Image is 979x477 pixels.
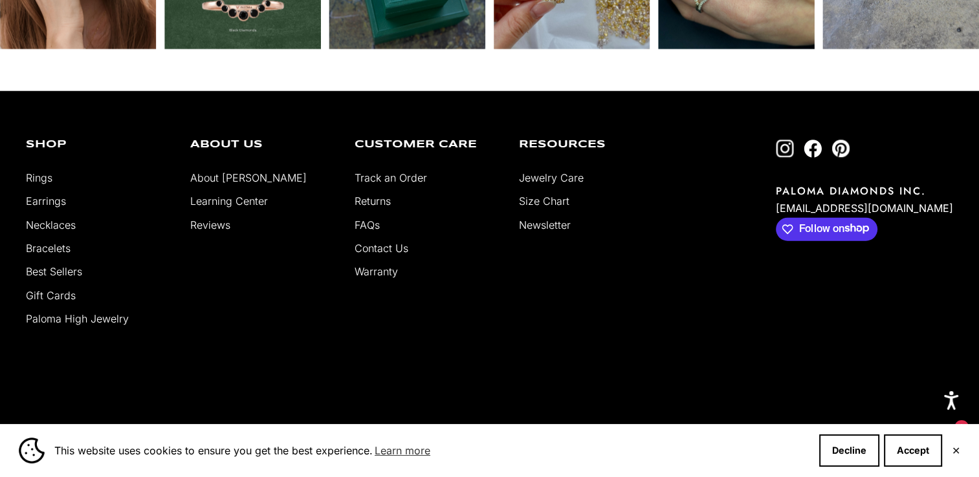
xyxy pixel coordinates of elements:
a: Best Sellers [26,265,82,278]
p: About Us [190,140,335,150]
p: Customer Care [355,140,500,150]
p: Shop [26,140,171,150]
a: Rings [26,171,52,184]
a: Warranty [355,265,398,278]
button: Accept [884,434,942,467]
a: Necklaces [26,218,76,231]
a: Paloma High Jewelry [26,312,129,325]
a: Newsletter [519,218,571,231]
p: [EMAIL_ADDRESS][DOMAIN_NAME] [776,198,953,218]
a: About [PERSON_NAME] [190,171,307,184]
a: Size Chart [519,195,569,207]
a: Gift Cards [26,289,76,302]
a: Follow on Pinterest [831,140,850,158]
a: FAQs [355,218,380,231]
img: Cookie banner [19,438,45,463]
a: Jewelry Care [519,171,584,184]
a: Track an Order [355,171,427,184]
button: Close [952,447,960,454]
a: Bracelets [26,242,71,255]
a: Follow on Facebook [804,140,822,158]
button: Decline [819,434,879,467]
p: Resources [519,140,664,150]
a: Learn more [373,441,432,460]
a: Returns [355,195,391,207]
p: PALOMA DIAMONDS INC. [776,184,953,198]
a: Earrings [26,195,66,207]
a: Reviews [190,218,230,231]
a: Follow on Instagram [776,140,794,158]
a: Learning Center [190,195,268,207]
a: Contact Us [355,242,408,255]
span: This website uses cookies to ensure you get the best experience. [54,441,809,460]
